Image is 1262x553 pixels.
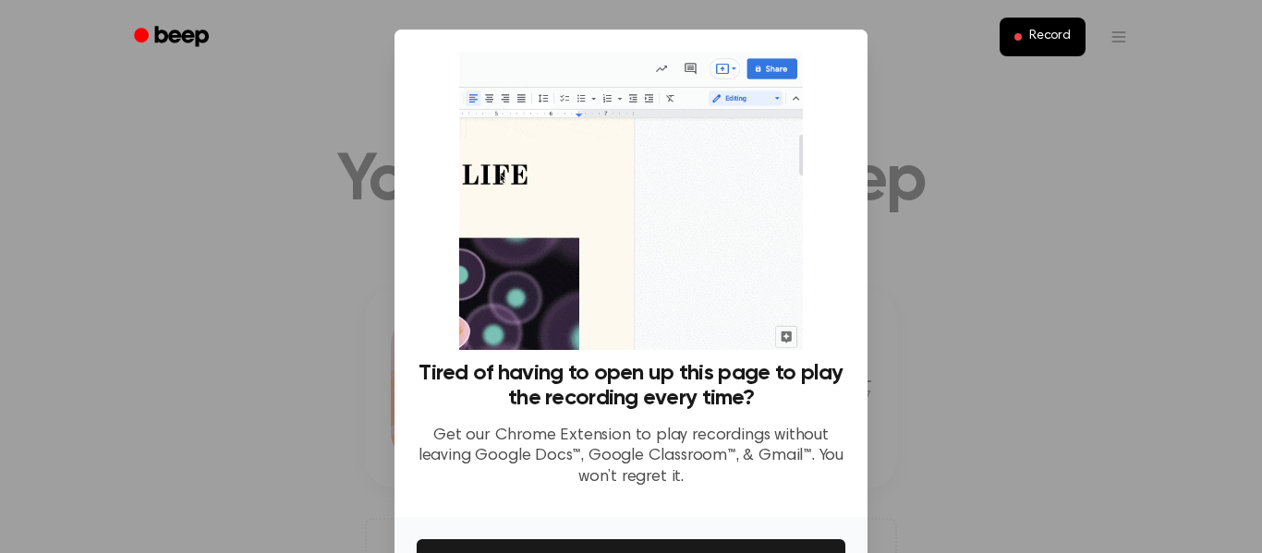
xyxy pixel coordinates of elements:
[1029,29,1071,45] span: Record
[417,426,845,488] p: Get our Chrome Extension to play recordings without leaving Google Docs™, Google Classroom™, & Gm...
[459,52,802,350] img: Beep extension in action
[1097,15,1141,59] button: Open menu
[417,361,845,411] h3: Tired of having to open up this page to play the recording every time?
[121,19,225,55] a: Beep
[1000,18,1086,56] button: Record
